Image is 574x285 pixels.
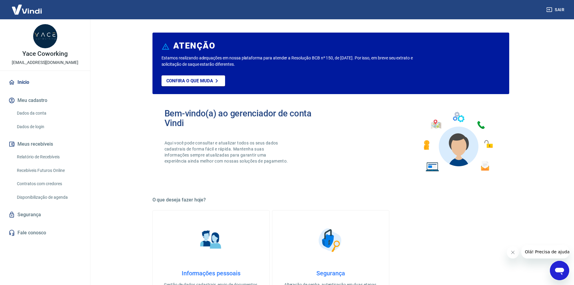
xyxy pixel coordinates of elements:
a: Segurança [7,208,83,221]
img: 75050683-ecc7-40dd-85fe-8c39a4606574.jpeg [33,24,57,48]
p: Yace Coworking [22,51,67,57]
h4: Segurança [282,270,379,277]
h2: Bem-vindo(a) ao gerenciador de conta Vindi [165,109,331,128]
img: Informações pessoais [196,225,226,255]
iframe: Fechar mensagem [507,246,519,258]
button: Meu cadastro [7,94,83,107]
a: Início [7,76,83,89]
a: Contratos com credores [14,178,83,190]
h5: O que deseja fazer hoje? [152,197,509,203]
p: Aqui você pode consultar e atualizar todos os seus dados cadastrais de forma fácil e rápida. Mant... [165,140,289,164]
a: Relatório de Recebíveis [14,151,83,163]
p: Estamos realizando adequações em nossa plataforma para atender a Resolução BCB nº 150, de [DATE].... [162,55,432,68]
iframe: Botão para abrir a janela de mensagens [550,261,569,280]
a: Disponibilização de agenda [14,191,83,204]
span: Olá! Precisa de ajuda? [4,4,51,9]
a: Recebíveis Futuros Online [14,164,83,177]
h4: Informações pessoais [162,270,260,277]
button: Meus recebíveis [7,138,83,151]
a: Fale conosco [7,226,83,239]
img: Imagem de um avatar masculino com diversos icones exemplificando as funcionalidades do gerenciado... [418,109,497,175]
a: Confira o que muda [162,75,225,86]
p: Confira o que muda [166,78,213,84]
a: Dados da conta [14,107,83,119]
p: [EMAIL_ADDRESS][DOMAIN_NAME] [12,59,78,66]
iframe: Mensagem da empresa [521,245,569,258]
img: Vindi [7,0,46,19]
h6: ATENÇÃO [173,43,215,49]
button: Sair [545,4,567,15]
a: Dados de login [14,121,83,133]
img: Segurança [315,225,346,255]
